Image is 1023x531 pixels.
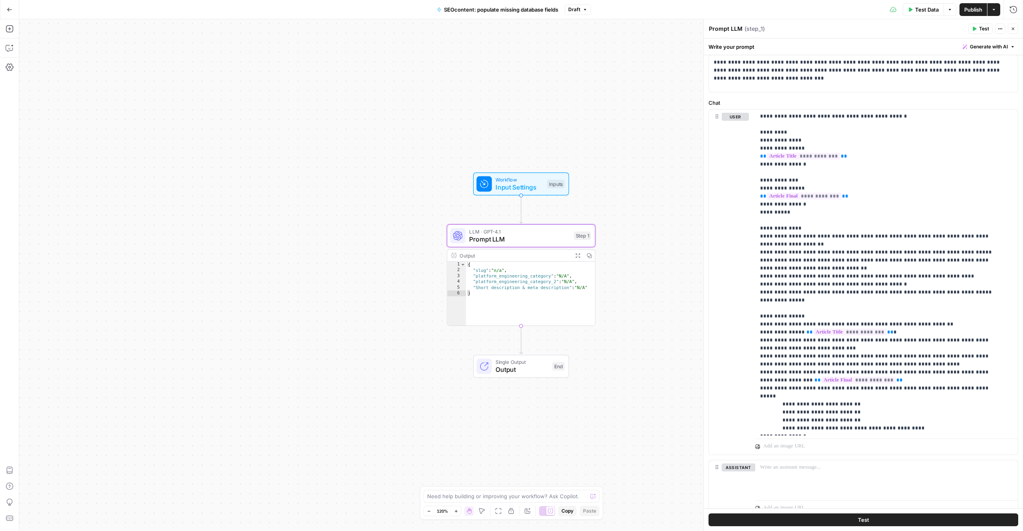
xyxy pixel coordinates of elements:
button: Generate with AI [959,42,1018,52]
span: ( step_1 ) [744,25,765,33]
div: 1 [447,262,466,267]
div: assistant [709,460,749,516]
span: Input Settings [496,182,543,192]
button: Copy [558,506,577,516]
span: Prompt LLM [469,234,570,244]
button: Draft [565,4,591,15]
button: assistant [722,463,755,471]
div: user [709,110,749,454]
button: Test [709,513,1018,526]
span: Publish [964,6,982,14]
button: SEOcontent: populate missing database fields [432,3,563,16]
span: Toggle code folding, rows 1 through 6 [460,262,466,267]
span: Test [979,25,989,32]
div: Write your prompt [704,38,1023,55]
span: Output [496,365,548,374]
span: SEOcontent: populate missing database fields [444,6,558,14]
span: Copy [561,507,573,515]
button: Paste [580,506,599,516]
button: Test Data [903,3,943,16]
label: Chat [709,99,1018,107]
g: Edge from start to step_1 [519,196,522,224]
div: 4 [447,279,466,285]
span: LLM · GPT-4.1 [469,228,570,235]
div: LLM · GPT-4.1Prompt LLMStep 1Output{ "slug":"n/a", "platform_engineering_category":"N/A", "platfo... [447,224,595,326]
div: 5 [447,285,466,290]
span: Test [858,516,869,524]
div: 6 [447,290,466,296]
span: Test Data [915,6,939,14]
button: Publish [959,3,987,16]
div: Output [460,252,569,259]
g: Edge from step_1 to end [519,326,522,354]
span: 120% [437,508,448,514]
div: End [552,362,565,371]
button: Test [968,24,993,34]
span: Generate with AI [970,43,1008,50]
button: user [722,113,749,121]
div: Single OutputOutputEnd [447,355,595,378]
div: 2 [447,267,466,273]
span: Single Output [496,358,548,366]
span: Workflow [496,176,543,184]
textarea: Prompt LLM [709,25,742,33]
div: 3 [447,273,466,279]
span: Paste [583,507,596,515]
span: Draft [568,6,580,13]
div: Inputs [547,180,565,188]
div: WorkflowInput SettingsInputs [447,172,595,196]
div: Step 1 [574,232,591,240]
